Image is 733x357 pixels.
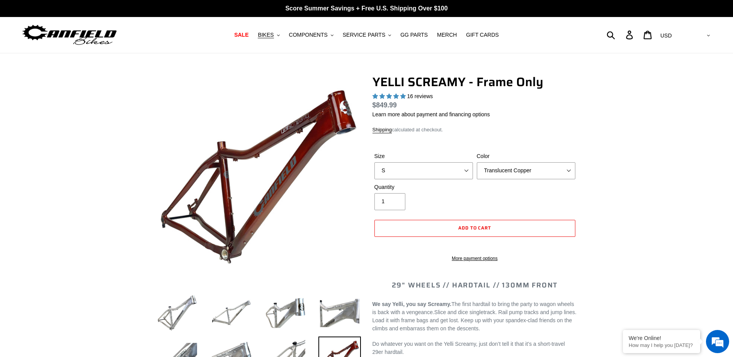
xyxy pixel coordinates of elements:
[477,152,575,160] label: Color
[230,30,252,40] a: SALE
[234,32,248,38] span: SALE
[374,220,575,237] button: Add to cart
[458,224,492,231] span: Add to cart
[372,341,565,355] span: Do whatever you want on the Yelli Screamy, just don’t tell it that it’s a short-travel 29er hardt...
[285,30,337,40] button: COMPONENTS
[372,301,574,315] span: The first hardtail to bring the party to wagon wheels is back with a vengeance.
[407,93,433,99] span: 16 reviews
[372,126,577,134] div: calculated at checkout.
[629,335,694,341] div: We're Online!
[372,101,397,109] span: $849.99
[437,32,457,38] span: MERCH
[374,255,575,262] a: More payment options
[372,111,490,117] a: Learn more about payment and financing options
[210,292,253,334] img: Load image into Gallery viewer, YELLI SCREAMY - Frame Only
[264,292,307,334] img: Load image into Gallery viewer, YELLI SCREAMY - Frame Only
[318,292,361,334] img: Load image into Gallery viewer, YELLI SCREAMY - Frame Only
[21,23,118,47] img: Canfield Bikes
[372,127,392,133] a: Shipping
[372,93,407,99] span: 5.00 stars
[433,30,461,40] a: MERCH
[374,152,473,160] label: Size
[254,30,283,40] button: BIKES
[611,26,631,43] input: Search
[374,183,473,191] label: Quantity
[372,75,577,89] h1: YELLI SCREAMY - Frame Only
[629,342,694,348] p: How may I help you today?
[396,30,432,40] a: GG PARTS
[372,300,577,333] p: Slice and dice singletrack. Rail pump tracks and jump lines. Load it with frame bags and get lost...
[466,32,499,38] span: GIFT CARDS
[343,32,385,38] span: SERVICE PARTS
[289,32,328,38] span: COMPONENTS
[462,30,503,40] a: GIFT CARDS
[156,292,199,334] img: Load image into Gallery viewer, YELLI SCREAMY - Frame Only
[392,280,558,291] span: 29" WHEELS // HARDTAIL // 130MM FRONT
[400,32,428,38] span: GG PARTS
[372,301,452,307] b: We say Yelli, you say Screamy.
[339,30,395,40] button: SERVICE PARTS
[258,32,274,38] span: BIKES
